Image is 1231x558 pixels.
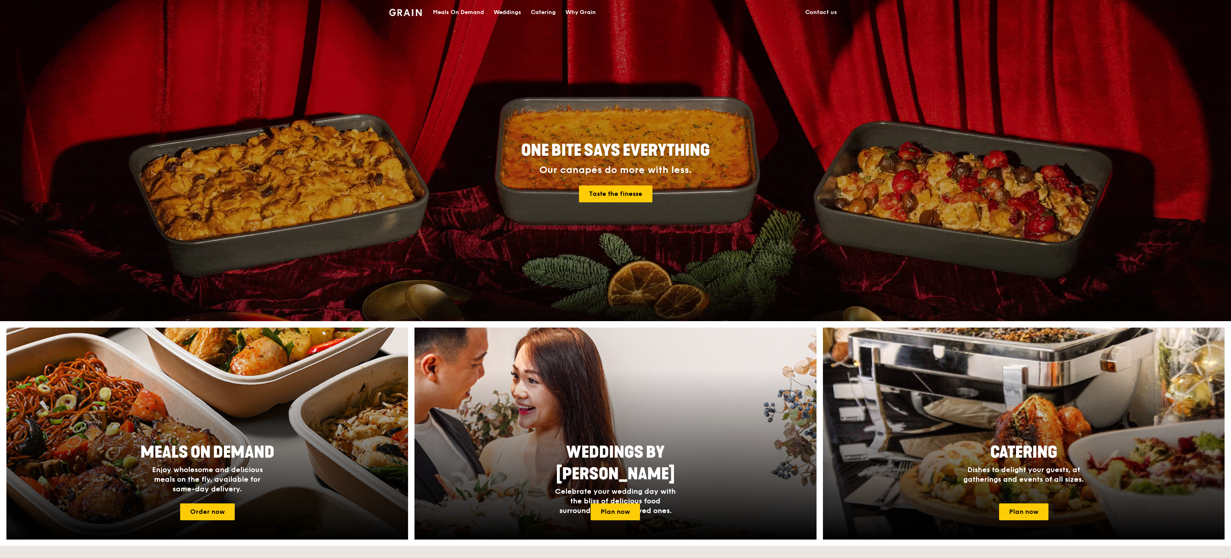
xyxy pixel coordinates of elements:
[433,0,484,24] div: Meals On Demand
[561,0,601,24] a: Why Grain
[555,487,676,515] span: Celebrate your wedding day with the bliss of delicious food surrounded by your loved ones.
[180,503,235,520] a: Order now
[414,328,816,540] a: Weddings by [PERSON_NAME]Celebrate your wedding day with the bliss of delicious food surrounded b...
[999,503,1048,520] a: Plan now
[489,0,526,24] a: Weddings
[414,328,816,540] img: weddings-card.4f3003b8.jpg
[526,0,561,24] a: Catering
[990,443,1057,462] span: Catering
[800,0,842,24] a: Contact us
[579,185,652,202] a: Taste the finesse
[389,9,422,16] img: Grain
[823,328,1225,540] a: CateringDishes to delight your guests, at gatherings and events of all sizes.Plan now
[6,328,408,540] a: Meals On DemandEnjoy wholesome and delicious meals on the fly, available for same-day delivery.Or...
[521,141,710,160] span: ONE BITE SAYS EVERYTHING
[6,328,408,540] img: meals-on-demand-card.d2b6f6db.png
[152,465,263,493] span: Enjoy wholesome and delicious meals on the fly, available for same-day delivery.
[556,443,675,484] span: Weddings by [PERSON_NAME]
[471,165,760,176] div: Our canapés do more with less.
[140,443,274,462] span: Meals On Demand
[494,0,521,24] div: Weddings
[591,503,640,520] a: Plan now
[963,465,1084,484] span: Dishes to delight your guests, at gatherings and events of all sizes.
[531,0,556,24] div: Catering
[565,0,596,24] div: Why Grain
[823,328,1225,540] img: catering-card.e1cfaf3e.jpg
